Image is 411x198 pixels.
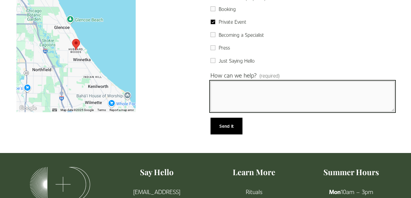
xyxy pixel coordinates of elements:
span: (required) [259,72,280,80]
a: Terms [97,108,106,112]
span: Send It [219,123,234,129]
input: Booking [211,6,215,11]
span: How can we help? [211,71,256,80]
div: Sole + Luna Wellness 1015 Tower Court Winnetka, IL, 60093, United States [72,39,80,50]
button: Keyboard shortcuts [52,108,57,112]
h4: Learn More [211,167,298,177]
strong: Mon [329,188,341,196]
input: Just Saying Hello [211,58,215,63]
span: Just Saying Hello [219,57,255,65]
span: Map data ©2025 Google [61,108,94,112]
span: Press [219,44,230,52]
input: Private Event [211,19,215,24]
h4: Summer Hours [308,167,395,177]
span: Private Event [219,18,246,26]
input: Press [211,45,215,50]
input: Becoming a Specialist [211,32,215,37]
span: Booking [219,5,236,13]
a: Open this area in Google Maps (opens a new window) [18,104,38,112]
button: Send ItSend It [211,118,242,134]
a: Rituals [246,187,263,196]
h4: Say Hello [113,167,200,177]
span: Becoming a Specialist [219,31,264,39]
a: Report a map error [110,108,134,112]
img: Google [18,104,38,112]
